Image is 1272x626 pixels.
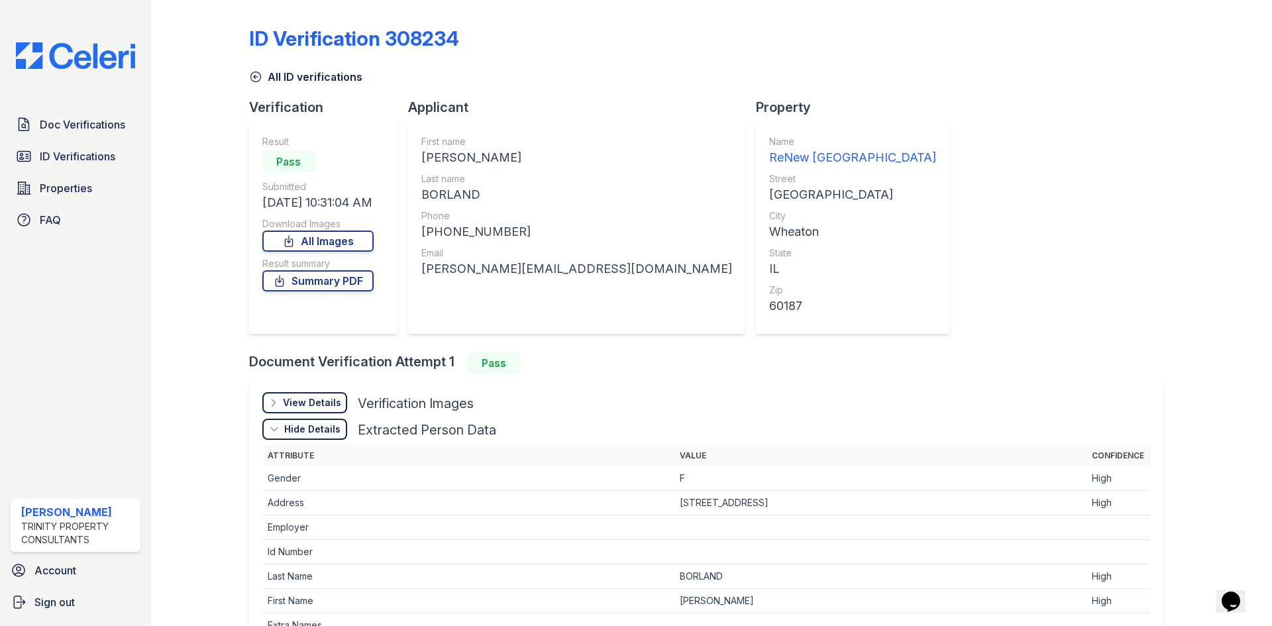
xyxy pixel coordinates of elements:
[34,562,76,578] span: Account
[769,223,936,241] div: Wheaton
[421,148,732,167] div: [PERSON_NAME]
[262,193,374,212] div: [DATE] 10:31:04 AM
[249,352,1174,374] div: Document Verification Attempt 1
[769,172,936,185] div: Street
[358,421,496,439] div: Extracted Person Data
[262,257,374,270] div: Result summary
[421,223,732,241] div: [PHONE_NUMBER]
[408,98,756,117] div: Applicant
[262,589,674,613] td: First Name
[40,212,61,228] span: FAQ
[421,246,732,260] div: Email
[249,98,408,117] div: Verification
[262,270,374,291] a: Summary PDF
[1086,491,1150,515] td: High
[1216,573,1259,613] iframe: chat widget
[769,246,936,260] div: State
[262,231,374,252] a: All Images
[5,557,146,584] a: Account
[1086,445,1150,466] th: Confidence
[1086,589,1150,613] td: High
[1086,564,1150,589] td: High
[1086,466,1150,491] td: High
[11,207,140,233] a: FAQ
[421,135,732,148] div: First name
[769,209,936,223] div: City
[468,352,521,374] div: Pass
[769,135,936,148] div: Name
[262,564,674,589] td: Last Name
[21,520,135,547] div: Trinity Property Consultants
[11,175,140,201] a: Properties
[283,396,341,409] div: View Details
[249,69,362,85] a: All ID verifications
[40,117,125,132] span: Doc Verifications
[421,260,732,278] div: [PERSON_NAME][EMAIL_ADDRESS][DOMAIN_NAME]
[769,148,936,167] div: ReNew [GEOGRAPHIC_DATA]
[5,589,146,615] a: Sign out
[262,217,374,231] div: Download Images
[5,42,146,69] img: CE_Logo_Blue-a8612792a0a2168367f1c8372b55b34899dd931a85d93a1a3d3e32e68fde9ad4.png
[262,466,674,491] td: Gender
[34,594,75,610] span: Sign out
[674,466,1086,491] td: F
[11,111,140,138] a: Doc Verifications
[769,297,936,315] div: 60187
[674,445,1086,466] th: Value
[674,589,1086,613] td: [PERSON_NAME]
[769,185,936,204] div: [GEOGRAPHIC_DATA]
[756,98,960,117] div: Property
[262,540,674,564] td: Id Number
[262,135,374,148] div: Result
[674,564,1086,589] td: BORLAND
[262,491,674,515] td: Address
[421,185,732,204] div: BORLAND
[21,504,135,520] div: [PERSON_NAME]
[262,445,674,466] th: Attribute
[674,491,1086,515] td: [STREET_ADDRESS]
[40,180,92,196] span: Properties
[769,260,936,278] div: IL
[284,423,341,436] div: Hide Details
[358,394,474,413] div: Verification Images
[249,26,459,50] div: ID Verification 308234
[262,180,374,193] div: Submitted
[262,151,315,172] div: Pass
[421,172,732,185] div: Last name
[262,515,674,540] td: Employer
[769,135,936,167] a: Name ReNew [GEOGRAPHIC_DATA]
[40,148,115,164] span: ID Verifications
[11,143,140,170] a: ID Verifications
[769,284,936,297] div: Zip
[421,209,732,223] div: Phone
